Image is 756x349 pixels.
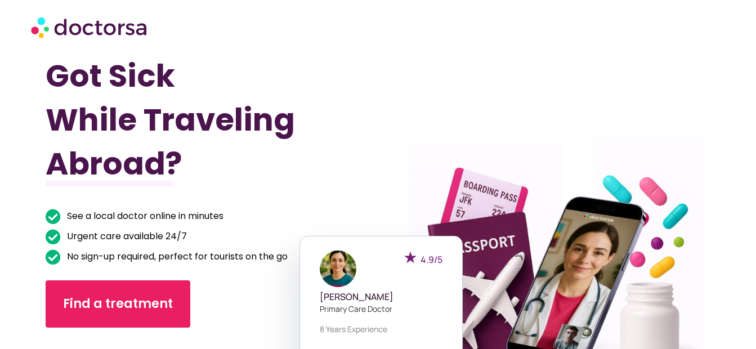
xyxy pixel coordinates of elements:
[320,292,442,302] h5: [PERSON_NAME]
[320,323,442,335] p: 8 years experience
[421,253,442,266] span: 4.9/5
[64,249,288,265] span: No sign-up required, perfect for tourists on the go
[320,303,442,315] p: Primary care doctor
[63,295,173,313] span: Find a treatment
[46,280,190,328] a: Find a treatment
[64,208,223,224] span: See a local doctor online in minutes
[46,54,328,186] h1: Got Sick While Traveling Abroad?
[64,229,187,244] span: Urgent care available 24/7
